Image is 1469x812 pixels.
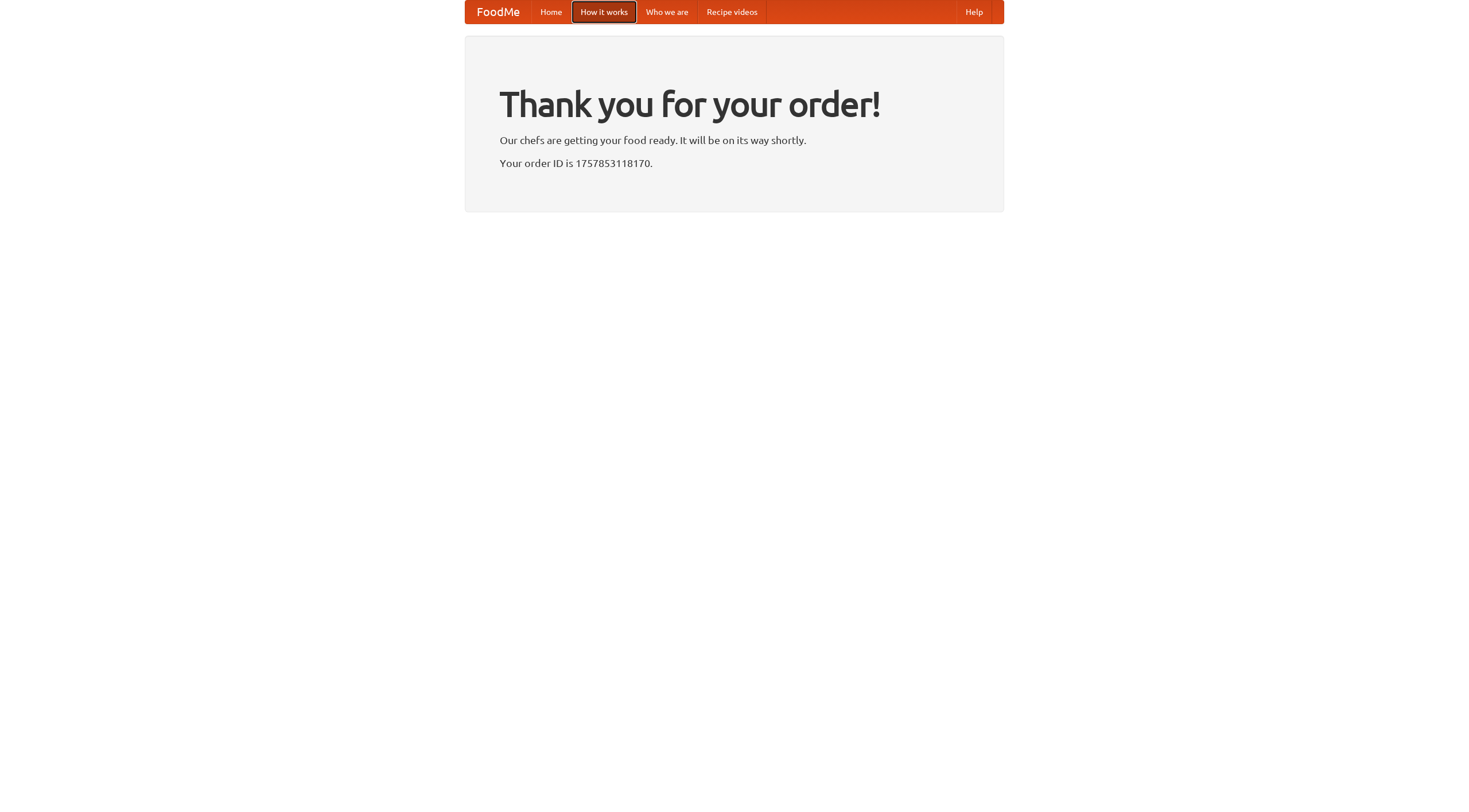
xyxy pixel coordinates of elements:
[531,1,572,24] a: Home
[572,1,637,24] a: How it works
[500,76,969,131] h1: Thank you for your order!
[500,131,969,149] p: Our chefs are getting your food ready. It will be on its way shortly.
[465,1,531,24] a: FoodMe
[637,1,698,24] a: Who we are
[500,154,969,172] p: Your order ID is 1757853118170.
[698,1,767,24] a: Recipe videos
[957,1,992,24] a: Help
